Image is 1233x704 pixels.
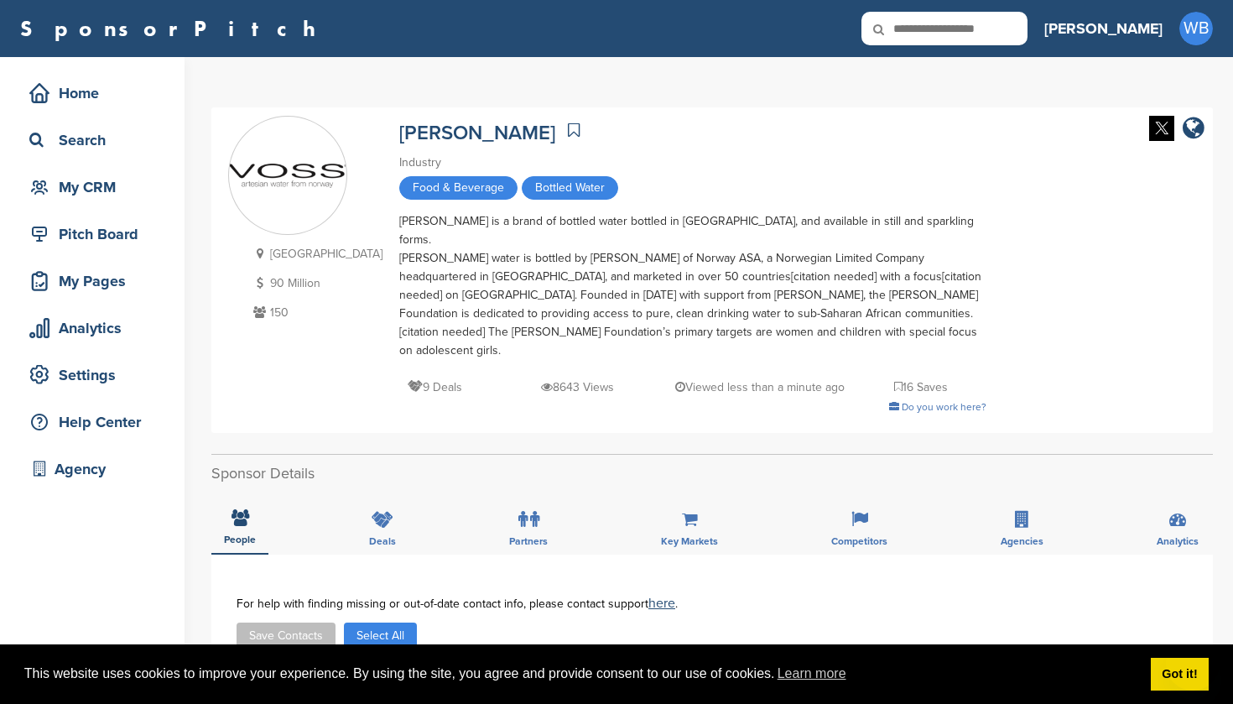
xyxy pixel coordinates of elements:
[1149,116,1174,141] img: Twitter white
[24,661,1137,686] span: This website uses cookies to improve your experience. By using the site, you agree and provide co...
[25,125,168,155] div: Search
[1166,637,1220,691] iframe: Button to launch messaging window
[522,176,618,200] span: Bottled Water
[25,407,168,437] div: Help Center
[399,154,986,172] div: Industry
[831,536,887,546] span: Competitors
[399,121,555,145] a: [PERSON_NAME]
[1179,12,1213,45] span: WB
[17,168,168,206] a: My CRM
[399,212,986,360] div: [PERSON_NAME] is a brand of bottled water bottled in [GEOGRAPHIC_DATA], and available in still an...
[775,661,849,686] a: learn more about cookies
[648,595,675,612] a: here
[237,623,336,649] button: Save Contacts
[25,454,168,484] div: Agency
[25,219,168,249] div: Pitch Board
[369,536,396,546] span: Deals
[25,266,168,296] div: My Pages
[224,535,256,545] span: People
[17,403,168,441] a: Help Center
[889,401,986,413] a: Do you work here?
[17,356,168,394] a: Settings
[17,309,168,347] a: Analytics
[25,172,168,202] div: My CRM
[541,377,614,398] p: 8643 Views
[20,18,326,39] a: SponsorPitch
[25,313,168,343] div: Analytics
[894,377,948,398] p: 16 Saves
[1001,536,1043,546] span: Agencies
[229,164,346,188] img: Sponsorpitch & Voss
[1151,658,1209,691] a: dismiss cookie message
[399,176,518,200] span: Food & Beverage
[17,74,168,112] a: Home
[249,273,382,294] p: 90 Million
[1044,10,1163,47] a: [PERSON_NAME]
[1044,17,1163,40] h3: [PERSON_NAME]
[249,302,382,323] p: 150
[408,377,462,398] p: 9 Deals
[509,536,548,546] span: Partners
[237,597,1188,610] div: For help with finding missing or out-of-date contact info, please contact support .
[17,121,168,159] a: Search
[344,623,417,649] button: Select All
[17,262,168,300] a: My Pages
[249,243,382,264] p: [GEOGRAPHIC_DATA]
[25,78,168,108] div: Home
[211,462,1213,485] h2: Sponsor Details
[1157,536,1199,546] span: Analytics
[17,450,168,488] a: Agency
[902,401,986,413] span: Do you work here?
[661,536,718,546] span: Key Markets
[17,215,168,253] a: Pitch Board
[1183,116,1204,143] a: company link
[25,360,168,390] div: Settings
[675,377,845,398] p: Viewed less than a minute ago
